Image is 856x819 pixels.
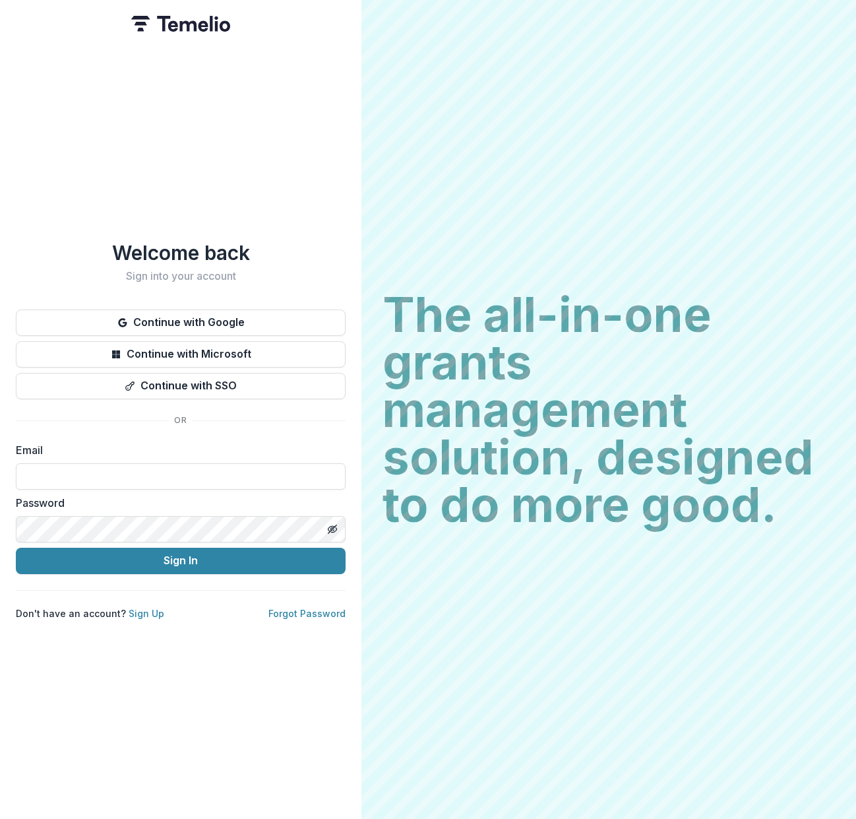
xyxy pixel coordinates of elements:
img: Temelio [131,16,230,32]
button: Toggle password visibility [322,519,343,540]
a: Forgot Password [268,608,346,619]
h1: Welcome back [16,241,346,265]
button: Continue with SSO [16,373,346,399]
label: Email [16,442,338,458]
button: Continue with Microsoft [16,341,346,368]
button: Continue with Google [16,310,346,336]
label: Password [16,495,338,511]
p: Don't have an account? [16,606,164,620]
h2: Sign into your account [16,270,346,282]
button: Sign In [16,548,346,574]
a: Sign Up [129,608,164,619]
